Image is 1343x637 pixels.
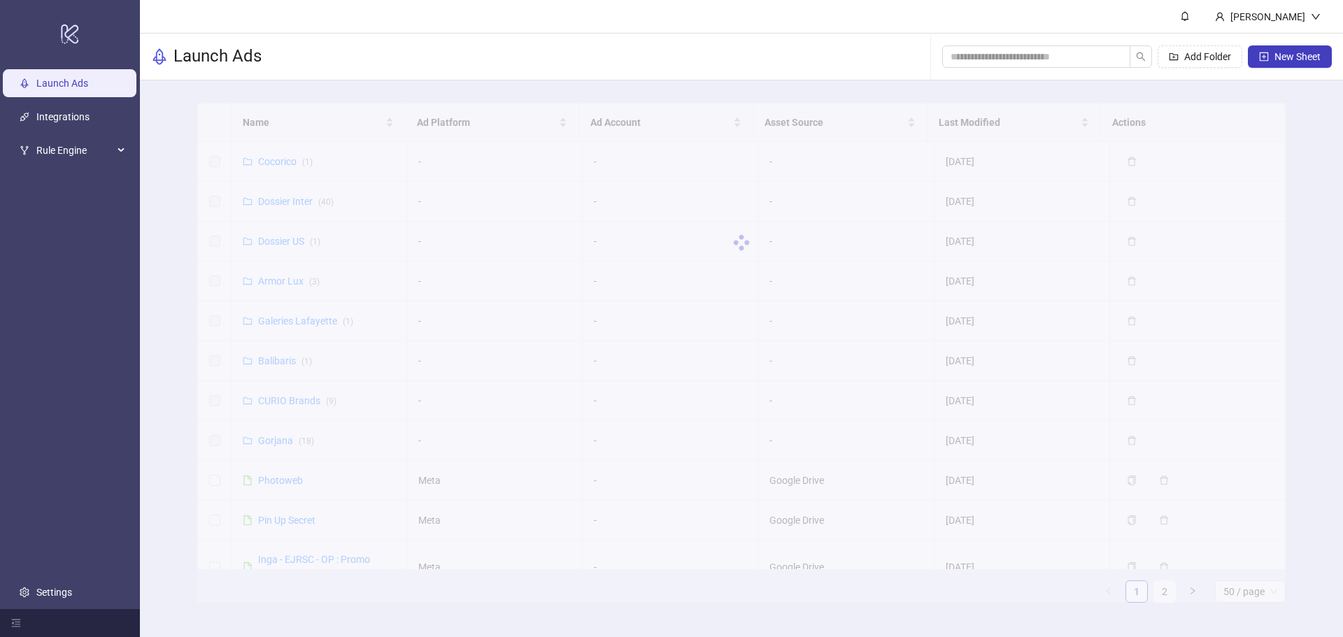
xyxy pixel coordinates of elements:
a: Integrations [36,111,90,122]
span: fork [20,145,29,155]
h3: Launch Ads [173,45,262,68]
span: plus-square [1259,52,1269,62]
span: rocket [151,48,168,65]
span: user [1215,12,1225,22]
span: Add Folder [1184,51,1231,62]
button: Add Folder [1158,45,1242,68]
a: Launch Ads [36,78,88,89]
button: New Sheet [1248,45,1332,68]
div: [PERSON_NAME] [1225,9,1311,24]
span: down [1311,12,1321,22]
span: New Sheet [1274,51,1321,62]
span: folder-add [1169,52,1179,62]
span: search [1136,52,1146,62]
span: bell [1180,11,1190,21]
a: Settings [36,587,72,598]
span: menu-fold [11,618,21,628]
span: Rule Engine [36,136,113,164]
